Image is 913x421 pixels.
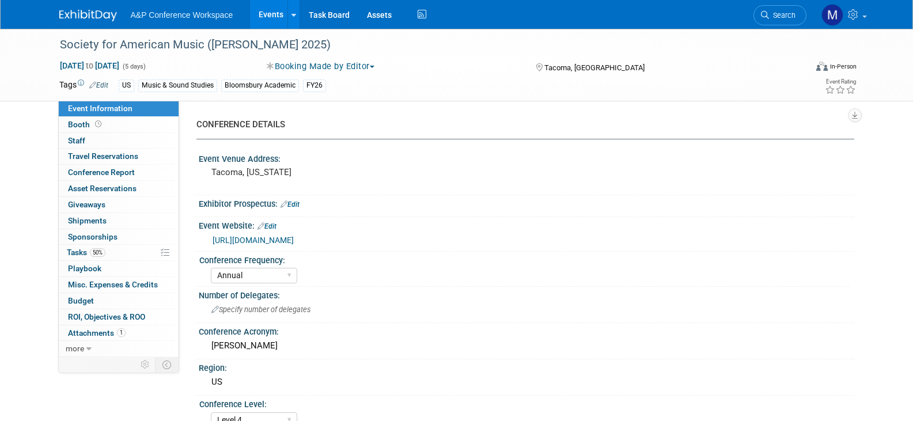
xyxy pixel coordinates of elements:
[303,79,326,92] div: FY26
[68,264,101,273] span: Playbook
[769,11,795,20] span: Search
[68,232,118,241] span: Sponsorships
[68,296,94,305] span: Budget
[119,79,134,92] div: US
[59,229,179,245] a: Sponsorships
[196,119,846,131] div: CONFERENCE DETAILS
[122,63,146,70] span: (5 days)
[211,167,459,177] pre: Tacoma, [US_STATE]
[59,133,179,149] a: Staff
[59,213,179,229] a: Shipments
[117,328,126,337] span: 1
[66,344,84,353] span: more
[135,357,156,372] td: Personalize Event Tab Strip
[56,35,789,55] div: Society for American Music ([PERSON_NAME] 2025)
[738,60,857,77] div: Event Format
[59,181,179,196] a: Asset Reservations
[199,150,854,165] div: Event Venue Address:
[281,200,300,208] a: Edit
[68,151,138,161] span: Travel Reservations
[59,10,117,21] img: ExhibitDay
[68,120,104,129] span: Booth
[89,81,108,89] a: Edit
[829,62,857,71] div: In-Person
[68,280,158,289] span: Misc. Expenses & Credits
[59,341,179,356] a: more
[221,79,299,92] div: Bloomsbury Academic
[199,396,849,410] div: Conference Level:
[68,312,145,321] span: ROI, Objectives & ROO
[544,63,645,72] span: Tacoma, [GEOGRAPHIC_DATA]
[131,10,233,20] span: A&P Conference Workspace
[257,222,276,230] a: Edit
[59,101,179,116] a: Event Information
[207,337,846,355] div: [PERSON_NAME]
[68,200,105,209] span: Giveaways
[59,277,179,293] a: Misc. Expenses & Credits
[68,184,137,193] span: Asset Reservations
[93,120,104,128] span: Booth not reserved yet
[199,252,849,266] div: Conference Frequency:
[59,325,179,341] a: Attachments1
[155,357,179,372] td: Toggle Event Tabs
[59,117,179,132] a: Booth
[211,305,310,314] span: Specify number of delegates
[821,4,843,26] img: Michael Kerns
[68,168,135,177] span: Conference Report
[67,248,105,257] span: Tasks
[199,217,854,232] div: Event Website:
[59,149,179,164] a: Travel Reservations
[213,236,294,245] a: [URL][DOMAIN_NAME]
[59,309,179,325] a: ROI, Objectives & ROO
[90,248,105,257] span: 50%
[59,245,179,260] a: Tasks50%
[59,60,120,71] span: [DATE] [DATE]
[263,60,379,73] button: Booking Made by Editor
[199,195,854,210] div: Exhibitor Prospectus:
[59,79,108,92] td: Tags
[68,136,85,145] span: Staff
[825,79,856,85] div: Event Rating
[816,62,828,71] img: Format-Inperson.png
[753,5,806,25] a: Search
[59,293,179,309] a: Budget
[199,287,854,301] div: Number of Delegates:
[199,323,854,337] div: Conference Acronym:
[138,79,217,92] div: Music & Sound Studies
[68,104,132,113] span: Event Information
[59,261,179,276] a: Playbook
[207,373,846,391] div: US
[59,165,179,180] a: Conference Report
[68,216,107,225] span: Shipments
[68,328,126,337] span: Attachments
[84,61,95,70] span: to
[199,359,854,374] div: Region:
[59,197,179,213] a: Giveaways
